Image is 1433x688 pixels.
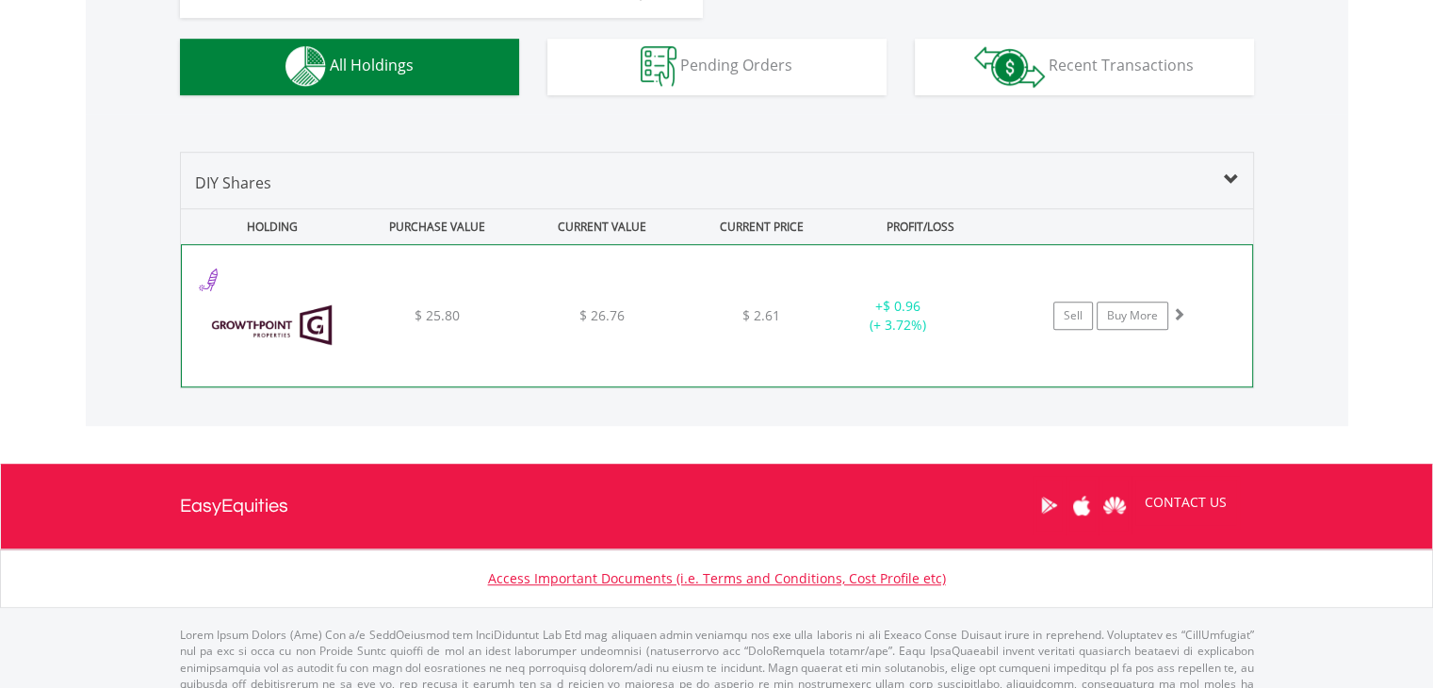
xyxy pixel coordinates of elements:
[1049,55,1194,75] span: Recent Transactions
[1053,302,1093,330] a: Sell
[686,209,836,244] div: CURRENT PRICE
[680,55,792,75] span: Pending Orders
[522,209,683,244] div: CURRENT VALUE
[1097,302,1168,330] a: Buy More
[840,209,1001,244] div: PROFIT/LOSS
[180,464,288,549] a: EasyEquities
[330,55,414,75] span: All Holdings
[547,39,887,95] button: Pending Orders
[180,39,519,95] button: All Holdings
[195,172,271,193] span: DIY Shares
[641,46,676,87] img: pending_instructions-wht.png
[285,46,326,87] img: holdings-wht.png
[182,209,353,244] div: HOLDING
[357,209,518,244] div: PURCHASE VALUE
[1099,476,1132,534] a: Huawei
[415,306,460,324] span: $ 25.80
[1066,476,1099,534] a: Apple
[826,297,968,335] div: + (+ 3.72%)
[742,306,780,324] span: $ 2.61
[1033,476,1066,534] a: Google Play
[1132,476,1240,529] a: CONTACT US
[974,46,1045,88] img: transactions-zar-wht.png
[191,269,353,382] img: EQU.AU.GOZ.png
[882,297,920,315] span: $ 0.96
[579,306,625,324] span: $ 26.76
[915,39,1254,95] button: Recent Transactions
[488,569,946,587] a: Access Important Documents (i.e. Terms and Conditions, Cost Profile etc)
